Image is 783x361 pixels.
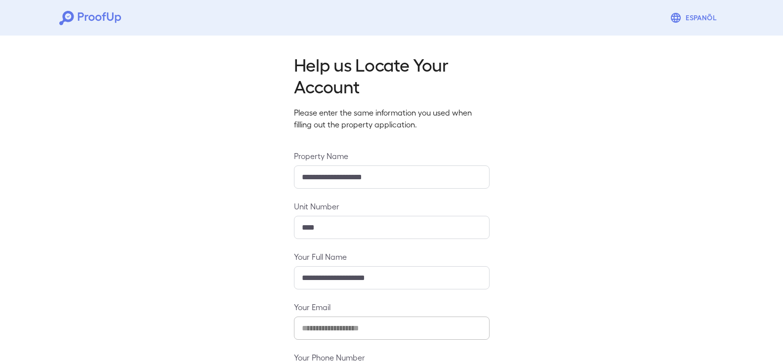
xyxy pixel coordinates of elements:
h2: Help us Locate Your Account [294,53,490,97]
label: Unit Number [294,201,490,212]
button: Espanõl [666,8,724,28]
label: Your Full Name [294,251,490,262]
label: Your Email [294,301,490,313]
p: Please enter the same information you used when filling out the property application. [294,107,490,130]
label: Property Name [294,150,490,161]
